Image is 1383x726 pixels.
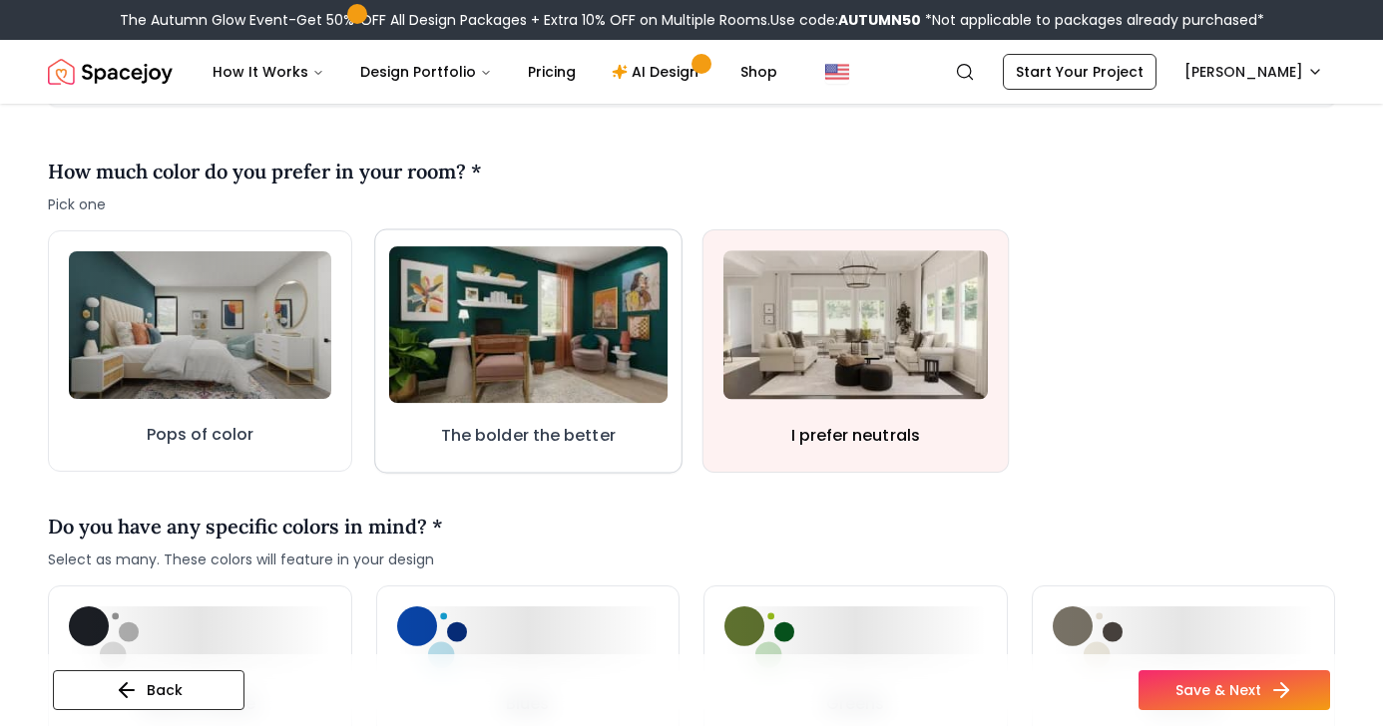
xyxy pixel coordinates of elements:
[48,40,1335,104] nav: Global
[48,194,482,214] span: Pick one
[48,52,173,92] img: Spacejoy Logo
[48,549,443,569] span: Select as many. These colors will feature in your design
[120,10,1264,30] div: The Autumn Glow Event-Get 50% OFF All Design Packages + Extra 10% OFF on Multiple Rooms.
[723,250,988,399] img: I prefer neutrals
[374,229,682,474] button: The bolder the betterThe bolder the better
[921,10,1264,30] span: *Not applicable to packages already purchased*
[344,52,508,92] button: Design Portfolio
[1003,54,1156,90] a: Start Your Project
[838,10,921,30] b: AUTUMN50
[596,52,720,92] a: AI Design
[48,52,173,92] a: Spacejoy
[724,52,793,92] a: Shop
[397,606,467,669] img: Blues
[440,424,615,448] h3: The bolder the better
[197,52,793,92] nav: Main
[791,423,920,447] h3: I prefer neutrals
[69,251,331,399] img: Pops of color
[69,606,139,669] img: Black & White
[147,423,253,447] h3: Pops of color
[48,230,352,472] button: Pops of colorPops of color
[1172,54,1335,90] button: [PERSON_NAME]
[197,52,340,92] button: How It Works
[724,606,794,669] img: Greens
[702,229,1009,473] button: I prefer neutralsI prefer neutrals
[770,10,921,30] span: Use code:
[388,246,667,403] img: The bolder the better
[512,52,592,92] a: Pricing
[825,60,849,84] img: United States
[48,512,443,542] h4: Do you have any specific colors in mind? *
[1053,606,1123,669] img: Neutrals
[53,670,244,710] button: Back
[1139,670,1330,710] button: Save & Next
[48,157,482,186] h4: How much color do you prefer in your room? *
